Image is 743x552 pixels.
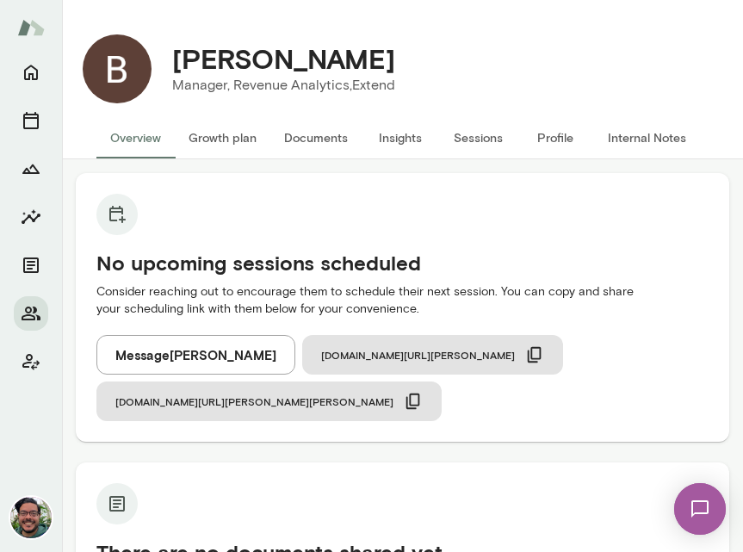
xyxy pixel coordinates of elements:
button: Members [14,296,48,331]
img: Mento [17,11,45,44]
h4: [PERSON_NAME] [172,42,395,75]
button: [DOMAIN_NAME][URL][PERSON_NAME][PERSON_NAME] [96,381,442,421]
button: Documents [270,117,362,158]
button: Growth Plan [14,152,48,186]
button: Growth plan [175,117,270,158]
button: [DOMAIN_NAME][URL][PERSON_NAME] [302,335,563,375]
span: [DOMAIN_NAME][URL][PERSON_NAME] [321,348,515,362]
p: Manager, Revenue Analytics, Extend [172,75,395,96]
button: Sessions [14,103,48,138]
button: Client app [14,344,48,379]
button: Message[PERSON_NAME] [96,335,295,375]
button: Home [14,55,48,90]
p: Consider reaching out to encourage them to schedule their next session. You can copy and share yo... [96,283,709,318]
button: Profile [517,117,594,158]
button: Overview [96,117,175,158]
button: Insights [14,200,48,234]
img: Mike Valdez Landeros [10,497,52,538]
h5: No upcoming sessions scheduled [96,249,709,276]
img: Bryan Davies [83,34,152,103]
button: Internal Notes [594,117,700,158]
span: [DOMAIN_NAME][URL][PERSON_NAME][PERSON_NAME] [115,394,393,408]
button: Insights [362,117,439,158]
button: Sessions [439,117,517,158]
button: Documents [14,248,48,282]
